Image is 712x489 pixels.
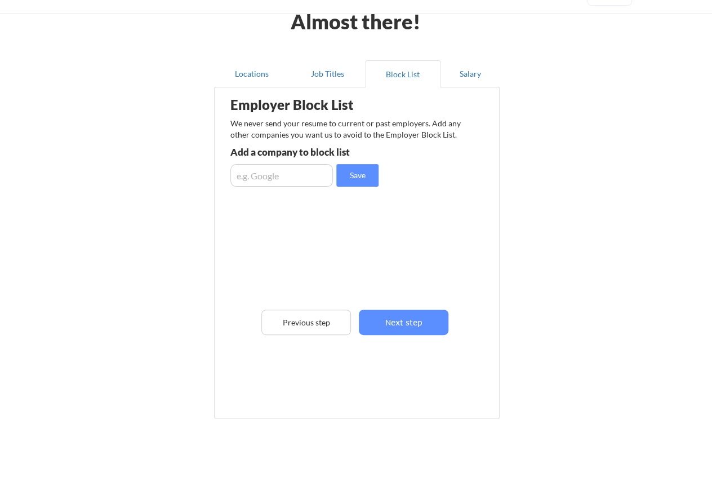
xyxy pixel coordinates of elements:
div: Employer Block List [230,98,407,112]
button: Save [336,164,379,187]
button: Previous step [261,310,351,335]
button: Block List [365,60,440,87]
button: Next step [359,310,448,335]
button: Salary [440,60,500,87]
div: We never send your resume to current or past employers. Add any other companies you want us to av... [230,118,468,140]
button: Locations [214,60,290,87]
input: e.g. Google [230,164,333,187]
div: Add a company to block list [230,147,395,157]
div: Almost there! [277,11,434,32]
button: Job Titles [290,60,365,87]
